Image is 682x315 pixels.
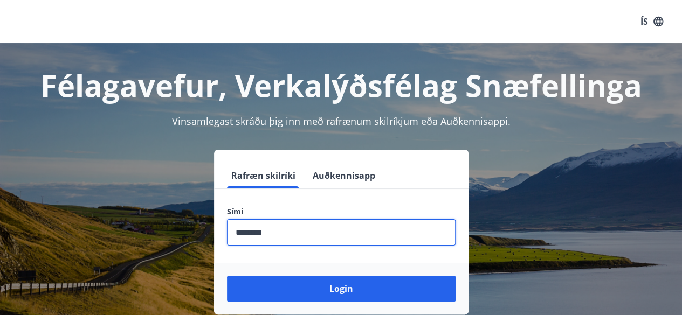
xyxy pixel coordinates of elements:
[13,65,669,106] h1: Félagavefur, Verkalýðsfélag Snæfellinga
[227,276,456,302] button: Login
[172,115,511,128] span: Vinsamlegast skráðu þig inn með rafrænum skilríkjum eða Auðkennisappi.
[227,206,456,217] label: Sími
[308,163,380,188] button: Auðkennisapp
[635,12,669,31] button: ÍS
[227,163,300,188] button: Rafræn skilríki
